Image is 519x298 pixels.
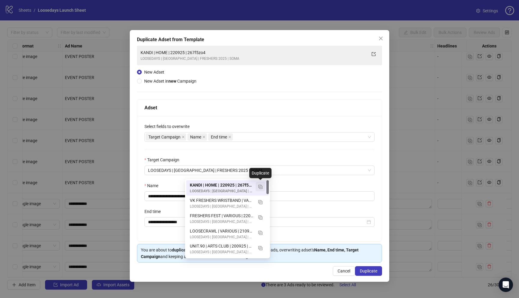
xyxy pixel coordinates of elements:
label: End time [144,208,165,215]
div: Duplicate [249,168,272,178]
img: Duplicate [258,215,263,220]
div: LOOSEDAYS | [GEOGRAPHIC_DATA] | FRESHERS 2025 | SOMA [190,204,253,209]
button: Close [376,34,386,43]
div: LOOSEDAYS | [GEOGRAPHIC_DATA] | FRESHERS 2025 | SOMA [190,249,253,255]
img: Duplicate [258,231,263,235]
input: End time [148,219,366,225]
img: Duplicate [258,185,263,189]
img: Duplicate [258,246,263,250]
span: Cancel [338,269,350,273]
div: LOOSEDAYS | [GEOGRAPHIC_DATA] | FRESHERS 2025 | SOMA [190,234,253,240]
span: End time [208,133,233,141]
div: FRESHERS FEST | VARIOUS | 220925 | gqnvlsxn [190,212,253,219]
button: Duplicate [256,243,265,252]
span: Name [187,133,207,141]
span: Name [190,134,201,140]
div: LOOSECRAWL | VARIOUS | 210925 | 8f0amypy [190,228,253,234]
div: Duplicate Adset from Template [137,36,382,43]
strong: new [168,79,176,84]
img: Duplicate [258,200,263,204]
strong: duplicate and publish [172,248,213,252]
div: You are about to the selected adset without any ads, overwriting adset's and keeping all other fi... [141,247,378,260]
button: Duplicate [256,197,265,207]
span: Duplicate [360,269,377,273]
div: KANDI | HOME | 220925 | 267f5zo4 [190,182,253,188]
label: Target Campaign [144,157,183,163]
div: UNIT.90 | ARTS CLUB | 200925 | g6c4k9sy [190,243,253,249]
span: export [372,52,376,56]
div: THEATRO | IMPOSSIBLE | 200925 | t65rpixk [186,257,269,272]
div: VK FRESHERS WRISTBAND | VARIOUS | 220925 | u3k92r8n [190,197,253,204]
strong: Name, End time, Target Campaign [141,248,359,259]
div: LOOSEDAYS | [GEOGRAPHIC_DATA] | FRESHERS 2025 | SOMA [141,56,366,62]
span: Target Campaign [148,134,181,140]
button: Duplicate [256,212,265,222]
div: FRESHERS FEST | VARIOUS | 220925 | gqnvlsxn [186,211,269,226]
div: LOOSECRAWL | VARIOUS | 210925 | 8f0amypy [186,226,269,242]
button: Duplicate [355,266,382,276]
span: LOOSEDAYS | LEEDS | FRESHERS 2025 | SOMA [148,166,371,175]
span: close [378,36,383,41]
span: End time [211,134,227,140]
input: Name [144,191,375,201]
span: close [202,135,205,138]
label: Select fields to overwrite [144,123,193,130]
div: VK FRESHERS WRISTBAND | VARIOUS | 220925 | u3k92r8n [186,196,269,211]
button: Duplicate [256,182,265,191]
div: KANDI | HOME | 220925 | 267f5zo4 [141,49,366,56]
div: UNIT.90 | ARTS CLUB | 200925 | g6c4k9sy [186,241,269,257]
button: Duplicate [256,228,265,237]
button: Cancel [333,266,355,276]
div: Adset [144,104,375,111]
div: LOOSEDAYS | [GEOGRAPHIC_DATA] | FRESHERS 2025 | SOMA [190,188,253,194]
span: New Adset [144,70,164,74]
span: close [228,135,231,138]
span: Target Campaign [146,133,186,141]
label: Name [144,182,162,189]
span: New Adset in Campaign [144,79,196,84]
div: Open Intercom Messenger [499,278,513,292]
div: KANDI | HOME | 220925 | 267f5zo4 [186,180,269,196]
span: close [182,135,185,138]
div: LOOSEDAYS | [GEOGRAPHIC_DATA] | FRESHERS 2025 | SOMA [190,219,253,225]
